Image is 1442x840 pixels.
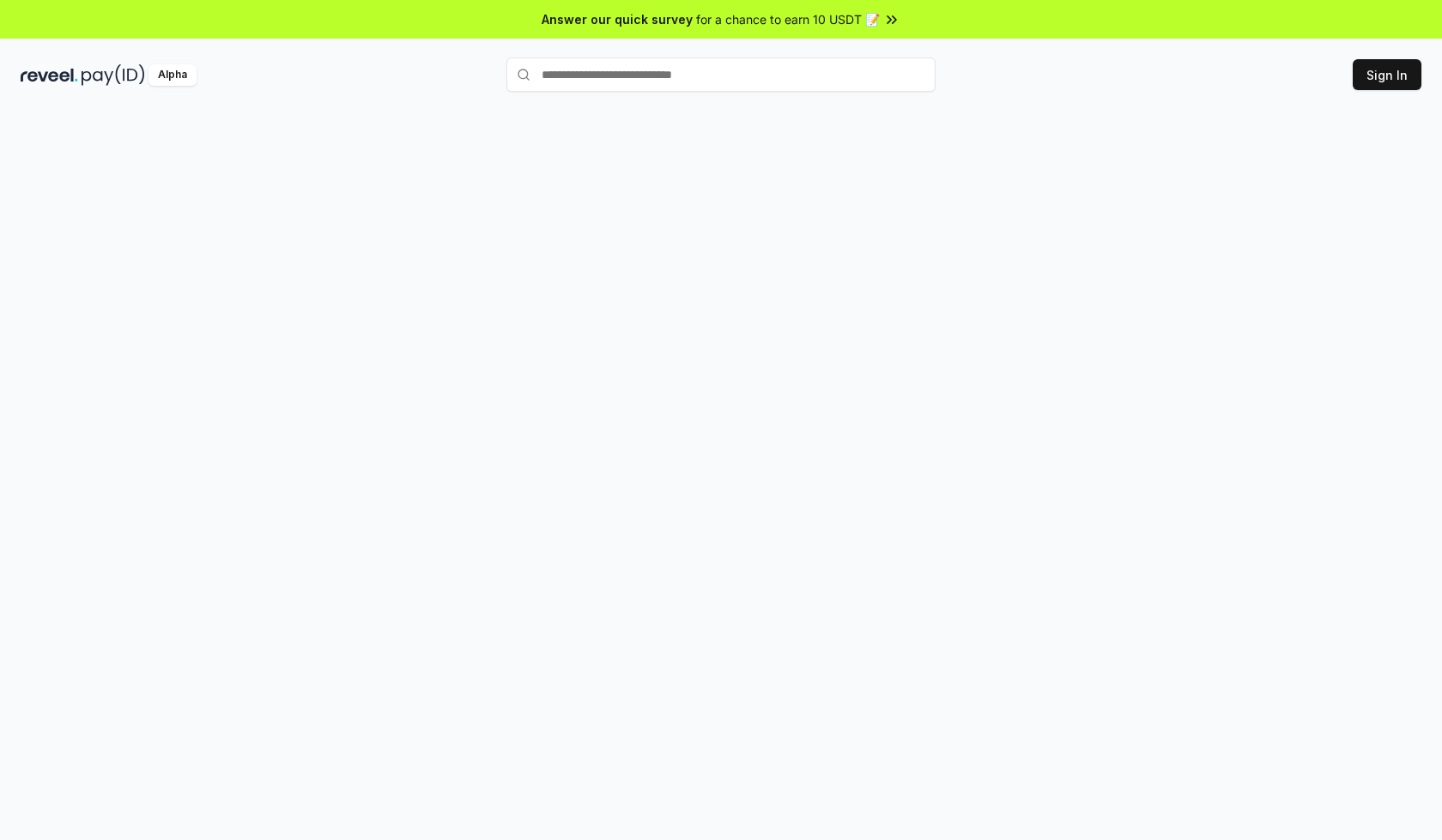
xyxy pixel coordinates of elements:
[696,10,880,28] span: for a chance to earn 10 USDT 📝
[82,64,145,86] img: pay_id
[542,10,693,28] span: Answer our quick survey
[21,64,78,86] img: reveel_dark
[148,64,197,86] div: Alpha
[1353,59,1421,90] button: Sign In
